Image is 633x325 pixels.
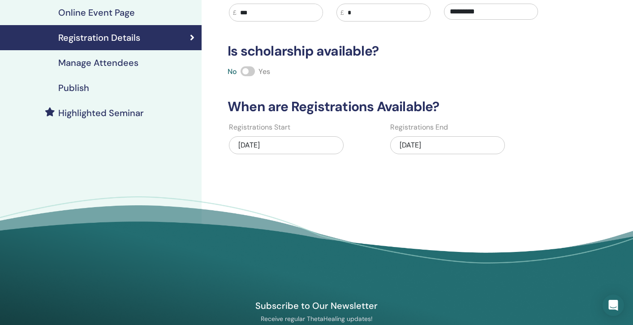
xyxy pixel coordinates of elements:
[390,122,448,133] label: Registrations End
[58,32,140,43] h4: Registration Details
[58,82,89,93] h4: Publish
[229,136,344,154] div: [DATE]
[222,43,545,59] h3: Is scholarship available?
[58,108,144,118] h4: Highlighted Seminar
[58,7,135,18] h4: Online Event Page
[603,295,624,316] div: Open Intercom Messenger
[258,67,270,76] span: Yes
[228,67,237,76] span: No
[213,300,420,312] h4: Subscribe to Our Newsletter
[229,122,290,133] label: Registrations Start
[58,57,138,68] h4: Manage Attendees
[233,8,237,17] span: £
[222,99,545,115] h3: When are Registrations Available?
[390,136,505,154] div: [DATE]
[213,315,420,323] p: Receive regular ThetaHealing updates!
[340,8,344,17] span: £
